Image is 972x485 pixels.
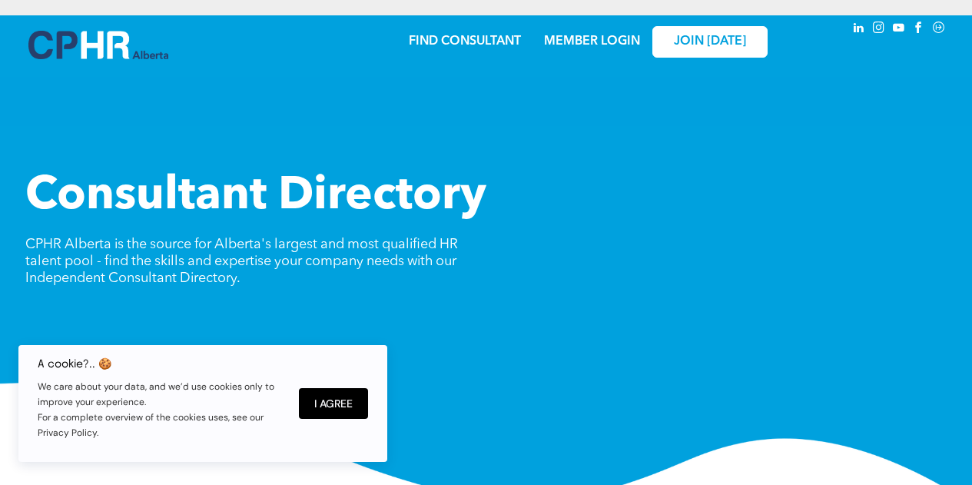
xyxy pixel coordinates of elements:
[652,26,768,58] a: JOIN [DATE]
[28,31,168,59] img: A blue and white logo for cp alberta
[25,174,486,220] span: Consultant Directory
[299,388,368,419] button: I Agree
[674,35,746,49] span: JOIN [DATE]
[544,35,640,48] a: MEMBER LOGIN
[38,357,284,370] h6: A cookie?.. 🍪
[871,19,887,40] a: instagram
[409,35,521,48] a: FIND CONSULTANT
[891,19,907,40] a: youtube
[931,19,947,40] a: Social network
[38,379,284,440] p: We care about your data, and we’d use cookies only to improve your experience. For a complete ove...
[911,19,927,40] a: facebook
[851,19,868,40] a: linkedin
[25,238,458,285] span: CPHR Alberta is the source for Alberta's largest and most qualified HR talent pool - find the ski...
